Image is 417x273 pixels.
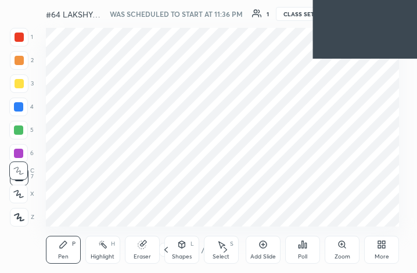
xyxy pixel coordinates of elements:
div: 3 [10,74,34,93]
div: S [230,241,233,247]
div: / [201,246,204,253]
div: Pen [58,254,69,260]
div: Shapes [172,254,192,260]
h4: #64 LAKSHYA SSC JE 2025 CBT-1 SELECTION SERIES BY [PERSON_NAME] [46,9,106,20]
div: 6 [9,144,34,163]
div: Eraser [134,254,151,260]
div: Add Slide [250,254,276,260]
div: X [9,185,34,203]
h5: WAS SCHEDULED TO START AT 11:36 PM [110,9,243,19]
div: 4 [9,98,34,116]
div: Poll [298,254,307,260]
div: 2 [10,51,34,70]
div: Select [213,254,229,260]
button: CLASS SETTINGS [276,7,340,21]
div: Highlight [91,254,114,260]
div: L [190,241,194,247]
div: Z [10,208,34,227]
div: P [72,241,76,247]
div: H [111,241,115,247]
div: 5 [9,121,34,139]
div: Zoom [335,254,350,260]
div: 1 [10,28,33,46]
div: More [375,254,389,260]
div: C [9,161,34,180]
div: 1 [267,11,269,17]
